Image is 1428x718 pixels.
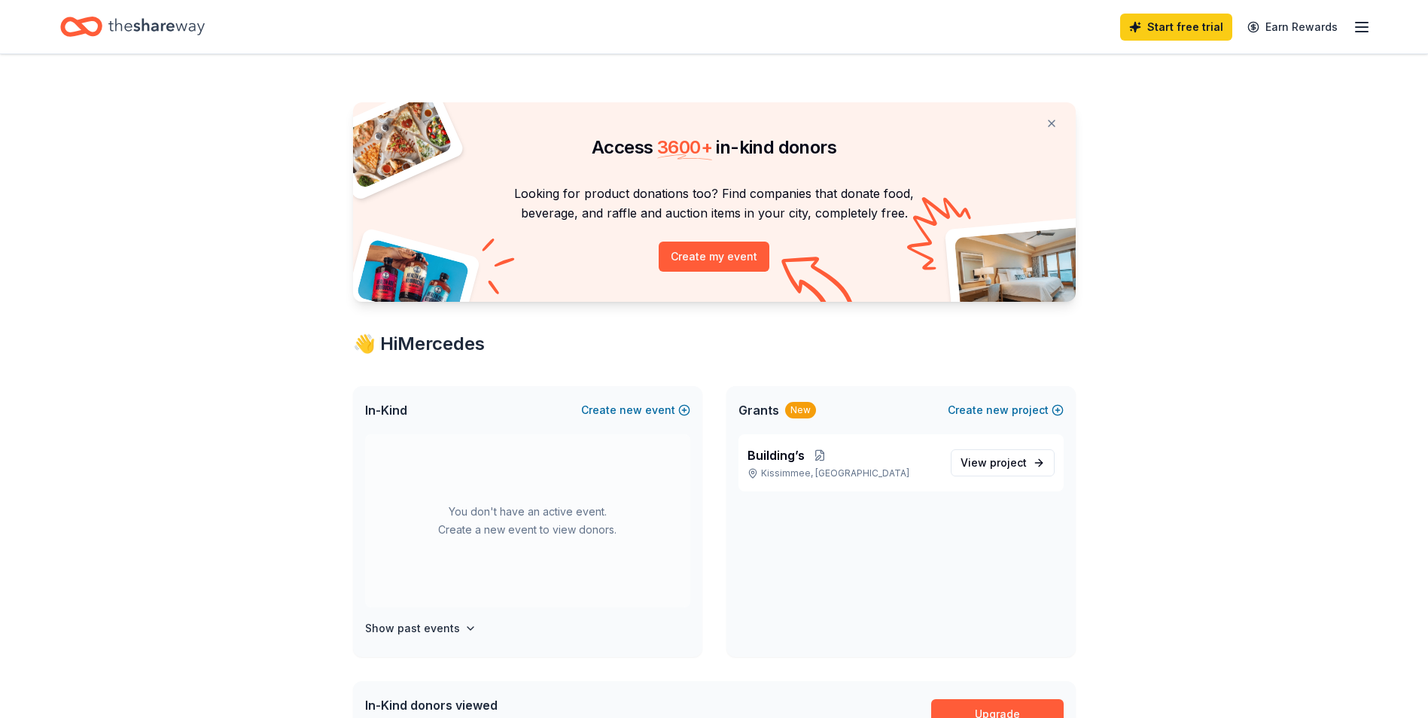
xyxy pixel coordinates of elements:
span: Access in-kind donors [592,136,836,158]
a: Home [60,9,205,44]
a: View project [951,449,1055,476]
span: 3600 + [657,136,712,158]
span: Grants [738,401,779,419]
div: New [785,402,816,418]
div: 👋 Hi Mercedes [353,332,1076,356]
button: Show past events [365,619,477,637]
div: In-Kind donors viewed [365,696,672,714]
p: Kissimmee, [GEOGRAPHIC_DATA] [747,467,939,479]
span: Building’s [747,446,805,464]
a: Earn Rewards [1238,14,1347,41]
span: In-Kind [365,401,407,419]
a: Start free trial [1120,14,1232,41]
button: Createnewproject [948,401,1064,419]
p: Looking for product donations too? Find companies that donate food, beverage, and raffle and auct... [371,184,1058,224]
div: You don't have an active event. Create a new event to view donors. [365,434,690,607]
img: Pizza [336,93,453,190]
span: new [620,401,642,419]
img: Curvy arrow [781,257,857,313]
h4: Show past events [365,619,460,637]
button: Createnewevent [581,401,690,419]
span: project [990,456,1027,469]
span: View [961,454,1027,472]
span: new [986,401,1009,419]
button: Create my event [659,242,769,272]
